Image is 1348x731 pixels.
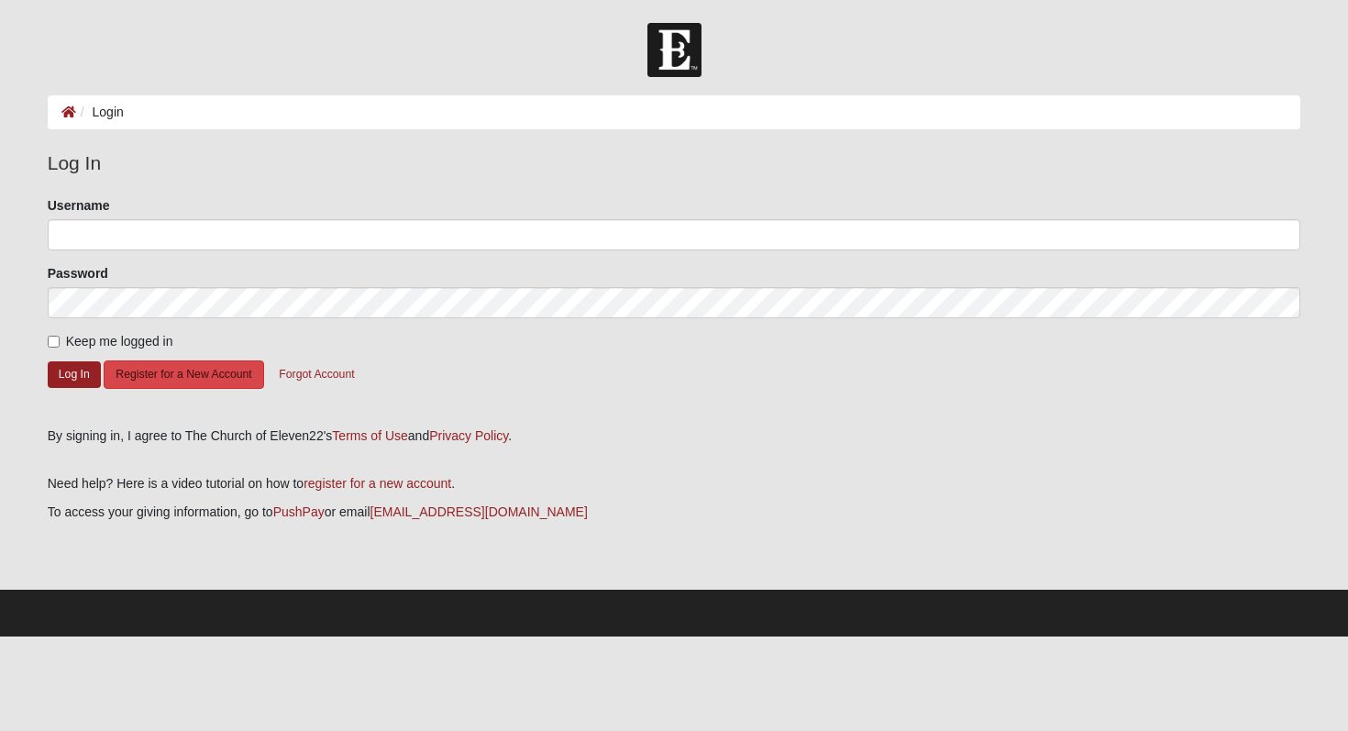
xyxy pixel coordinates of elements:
[48,196,110,215] label: Username
[48,149,1301,178] legend: Log In
[48,474,1301,493] p: Need help? Here is a video tutorial on how to .
[48,426,1301,446] div: By signing in, I agree to The Church of Eleven22's and .
[273,504,325,519] a: PushPay
[267,360,366,389] button: Forgot Account
[48,264,108,282] label: Password
[370,504,588,519] a: [EMAIL_ADDRESS][DOMAIN_NAME]
[66,334,173,349] span: Keep me logged in
[48,503,1301,522] p: To access your giving information, go to or email
[304,476,451,491] a: register for a new account
[647,23,702,77] img: Church of Eleven22 Logo
[104,360,263,389] button: Register for a New Account
[429,428,508,443] a: Privacy Policy
[332,428,407,443] a: Terms of Use
[76,103,124,122] li: Login
[48,361,101,388] button: Log In
[48,336,60,348] input: Keep me logged in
